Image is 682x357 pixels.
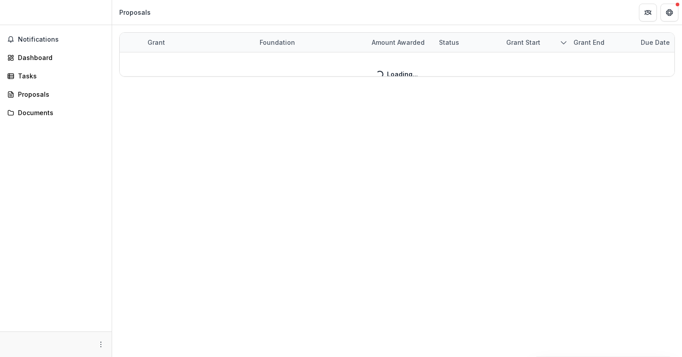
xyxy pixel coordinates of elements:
div: Proposals [18,90,101,99]
a: Proposals [4,87,108,102]
div: Tasks [18,71,101,81]
div: Dashboard [18,53,101,62]
button: More [96,339,106,350]
span: Notifications [18,36,104,43]
button: Notifications [4,32,108,47]
a: Dashboard [4,50,108,65]
nav: breadcrumb [116,6,154,19]
button: Partners [639,4,657,22]
div: Proposals [119,8,151,17]
a: Documents [4,105,108,120]
button: Get Help [660,4,678,22]
a: Tasks [4,69,108,83]
div: Documents [18,108,101,117]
